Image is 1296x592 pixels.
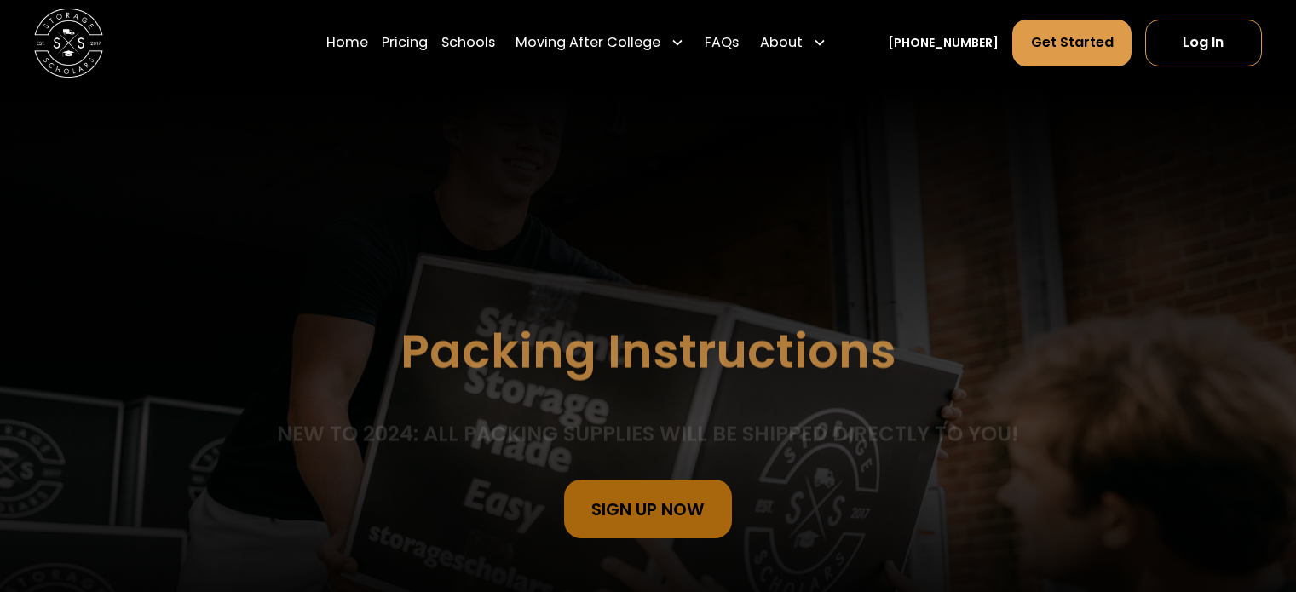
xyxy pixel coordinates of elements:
[888,34,999,52] a: [PHONE_NUMBER]
[516,32,660,53] div: Moving After College
[705,19,739,66] a: FAQs
[34,9,103,78] img: Storage Scholars main logo
[1012,20,1131,66] a: Get Started
[509,19,691,66] div: Moving After College
[591,501,705,518] div: sign Up Now
[564,480,732,537] a: sign Up Now
[1145,20,1262,66] a: Log In
[753,19,833,66] div: About
[34,9,103,78] a: home
[382,19,428,66] a: Pricing
[441,19,495,66] a: Schools
[400,325,896,377] h1: Packing Instructions
[278,419,1019,447] div: NEW TO 2024: All packing supplies will be shipped directly to you!
[760,32,803,53] div: About
[326,19,368,66] a: Home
